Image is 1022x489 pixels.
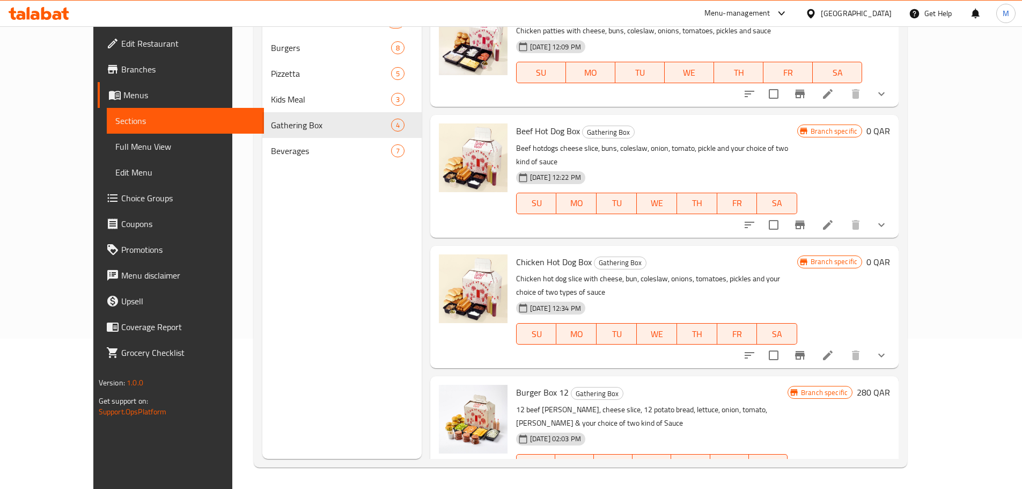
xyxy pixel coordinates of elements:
button: Branch-specific-item [787,212,813,238]
button: WE [637,193,677,214]
span: Branches [121,63,255,76]
span: MO [561,195,592,211]
button: show more [869,212,894,238]
span: SA [817,65,858,81]
span: Gathering Box [271,119,391,132]
span: Select to update [762,214,785,236]
h6: 0 QAR [866,254,890,269]
span: Choice Groups [121,192,255,205]
span: SA [753,457,783,472]
span: [DATE] 12:09 PM [526,42,585,52]
a: Sections [107,108,264,134]
span: [DATE] 12:34 PM [526,303,585,313]
button: WE [633,454,671,476]
button: sort-choices [737,342,762,368]
p: 12 beef [PERSON_NAME], cheese slice, 12 potato bread, lettuce, onion, tomato, [PERSON_NAME] & you... [516,403,788,430]
a: Coverage Report [98,314,264,340]
span: Branch specific [806,257,862,267]
div: items [391,119,405,132]
div: Pizzetta5 [262,61,421,86]
span: Edit Menu [115,166,255,179]
img: Burger Box 12 [439,385,508,454]
button: Branch-specific-item [787,81,813,107]
span: Menus [123,89,255,101]
span: SU [521,65,562,81]
span: Select to update [762,344,785,367]
button: FR [717,323,758,345]
span: FR [768,65,808,81]
img: Beef Hot Dog Box [439,123,508,192]
span: Beverages [271,144,391,157]
span: FR [715,457,745,472]
img: Chicken Burger Box [439,6,508,75]
button: delete [843,342,869,368]
button: TU [597,193,637,214]
span: Chicken Hot Dog Box [516,254,592,270]
a: Support.OpsPlatform [99,405,167,419]
a: Upsell [98,288,264,314]
span: FR [722,326,753,342]
button: MO [556,193,597,214]
p: Chicken hot dog slice with cheese, bun, coleslaw, onions, tomatoes, pickles and your choice of tw... [516,272,797,299]
button: SU [516,323,557,345]
button: WE [665,62,714,83]
button: MO [566,62,615,83]
a: Menus [98,82,264,108]
button: SU [516,454,555,476]
span: TU [601,326,633,342]
span: Burgers [271,41,391,54]
div: Menu-management [704,7,770,20]
span: 1.0.0 [127,376,143,390]
a: Edit Menu [107,159,264,185]
span: TU [601,195,633,211]
a: Full Menu View [107,134,264,159]
span: Burger Box 12 [516,384,569,400]
span: Gathering Box [594,257,646,269]
svg: Show Choices [875,87,888,100]
span: Pizzetta [271,67,391,80]
div: Beverages7 [262,138,421,164]
button: FR [710,454,749,476]
a: Promotions [98,237,264,262]
span: TH [681,326,713,342]
div: items [391,144,405,157]
button: MO [555,454,594,476]
span: Grocery Checklist [121,346,255,359]
button: TH [677,193,717,214]
span: MO [570,65,611,81]
span: Beef Hot Dog Box [516,123,580,139]
span: Coverage Report [121,320,255,333]
div: Burgers8 [262,35,421,61]
button: SA [813,62,862,83]
span: TU [620,65,660,81]
button: TU [615,62,665,83]
button: MO [556,323,597,345]
a: Choice Groups [98,185,264,211]
span: [DATE] 02:03 PM [526,434,585,444]
button: WE [637,323,677,345]
div: items [391,93,405,106]
button: SA [757,193,797,214]
p: Chicken patties with cheese, buns, coleslaw, onions, tomatoes, pickles and sauce [516,24,862,38]
div: Gathering Box [594,257,646,269]
span: Branch specific [806,126,862,136]
span: 5 [392,69,404,79]
button: sort-choices [737,81,762,107]
div: items [391,67,405,80]
button: SU [516,62,566,83]
span: WE [641,195,673,211]
button: show more [869,342,894,368]
a: Edit menu item [821,218,834,231]
a: Menu disclaimer [98,262,264,288]
span: TH [681,195,713,211]
button: Branch-specific-item [787,342,813,368]
span: Version: [99,376,125,390]
a: Edit menu item [821,349,834,362]
button: SA [757,323,797,345]
span: Promotions [121,243,255,256]
button: TH [677,323,717,345]
span: MO [560,457,590,472]
span: SU [521,457,551,472]
span: 7 [392,146,404,156]
a: Edit menu item [821,87,834,100]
